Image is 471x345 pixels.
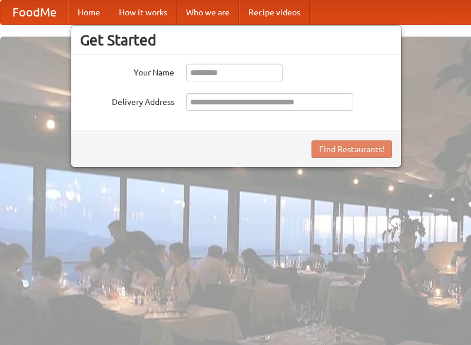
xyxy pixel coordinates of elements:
a: Who we are [177,1,239,24]
a: Recipe videos [239,1,310,24]
a: Home [68,1,110,24]
h3: Get Started [80,31,392,49]
a: How it works [110,1,177,24]
a: FoodMe [1,1,68,24]
label: Delivery Address [80,93,174,108]
label: Your Name [80,64,174,78]
button: Find Restaurants! [311,140,392,158]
